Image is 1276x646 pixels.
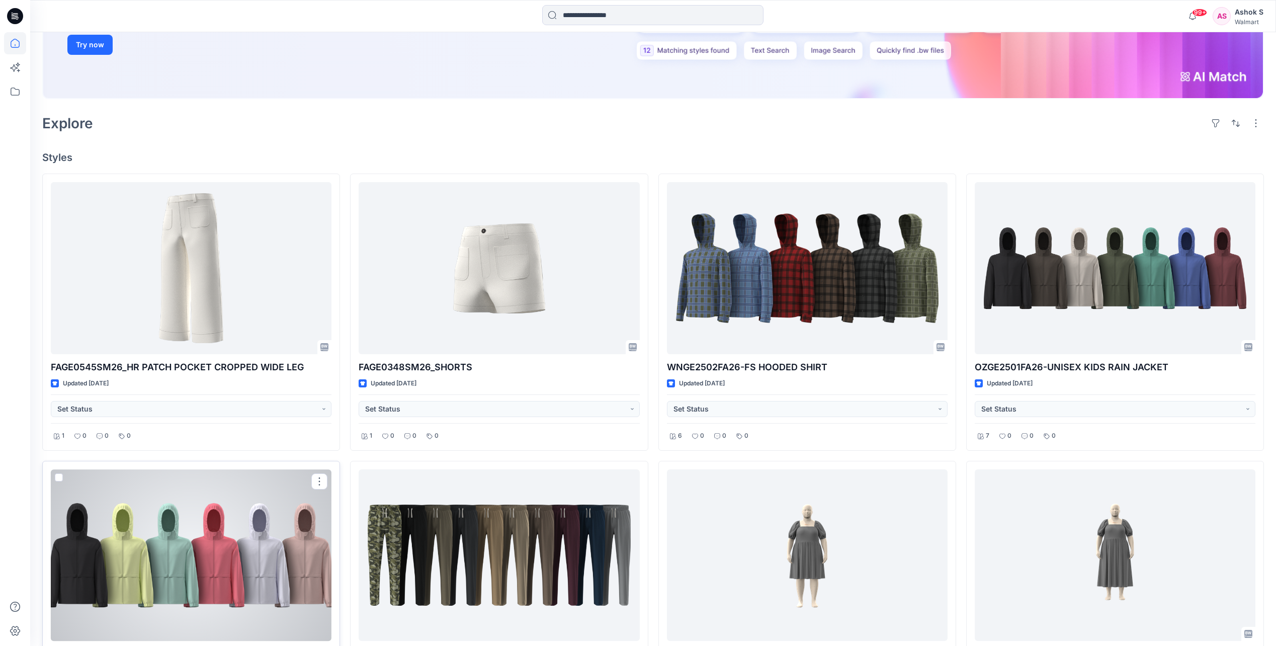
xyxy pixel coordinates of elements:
[1192,9,1207,17] span: 99+
[667,182,948,354] a: WNGE2502FA26-FS HOODED SHIRT
[1030,431,1034,441] p: 0
[127,431,131,441] p: 0
[359,182,639,354] a: FAGE0348SM26_SHORTS
[1213,7,1231,25] div: AS
[63,378,109,389] p: Updated [DATE]
[370,431,372,441] p: 1
[678,431,682,441] p: 6
[679,378,725,389] p: Updated [DATE]
[359,469,639,641] a: WNGE2501FA26-BOYS PEACH TWILL PANT
[975,469,1255,641] a: 08927-TIE BACK MIDI DRESS-PLUS
[667,469,948,641] a: 51650-TIE BACK MIDI DRESS-PLUS
[412,431,416,441] p: 0
[359,360,639,374] p: FAGE0348SM26_SHORTS
[1235,18,1263,26] div: Walmart
[986,431,989,441] p: 7
[371,378,416,389] p: Updated [DATE]
[42,115,93,131] h2: Explore
[62,431,64,441] p: 1
[1235,6,1263,18] div: Ashok S
[435,431,439,441] p: 0
[987,378,1033,389] p: Updated [DATE]
[82,431,87,441] p: 0
[51,182,331,354] a: FAGE0545SM26_HR PATCH POCKET CROPPED WIDE LEG
[700,431,704,441] p: 0
[1052,431,1056,441] p: 0
[105,431,109,441] p: 0
[390,431,394,441] p: 0
[51,360,331,374] p: FAGE0545SM26_HR PATCH POCKET CROPPED WIDE LEG
[67,35,113,55] button: Try now
[42,151,1264,164] h4: Styles
[1007,431,1011,441] p: 0
[744,431,748,441] p: 0
[667,360,948,374] p: WNGE2502FA26-FS HOODED SHIRT
[975,360,1255,374] p: OZGE2501FA26-UNISEX KIDS RAIN JACKET
[975,182,1255,354] a: OZGE2501FA26-UNISEX KIDS RAIN JACKET
[722,431,726,441] p: 0
[51,469,331,641] a: OZGE2501FA26-UNISEX KIDS RAIN JACKET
